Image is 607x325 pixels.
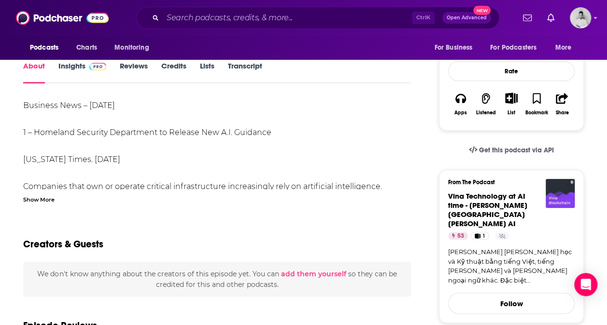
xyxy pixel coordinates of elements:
[448,86,473,122] button: Apps
[200,61,214,83] a: Lists
[23,39,71,57] button: open menu
[574,273,597,296] div: Open Intercom Messenger
[524,86,549,122] button: Bookmark
[570,7,591,28] img: User Profile
[490,41,536,54] span: For Podcasters
[555,110,568,116] div: Share
[461,138,562,162] a: Get this podcast via API
[570,7,591,28] button: Show profile menu
[570,7,591,28] span: Logged in as onsibande
[89,63,106,70] img: Podchaser Pro
[30,41,58,54] span: Podcasts
[448,232,468,240] a: 53
[550,86,575,122] button: Share
[442,12,491,24] button: Open AdvancedNew
[457,231,464,241] span: 53
[555,41,572,54] span: More
[549,39,584,57] button: open menu
[23,61,45,83] a: About
[473,6,491,15] span: New
[473,86,498,122] button: Listened
[543,10,558,26] a: Show notifications dropdown
[434,41,472,54] span: For Business
[120,61,148,83] a: Reviews
[163,10,412,26] input: Search podcasts, credits, & more...
[427,39,484,57] button: open menu
[484,39,551,57] button: open menu
[16,9,109,27] img: Podchaser - Follow, Share and Rate Podcasts
[58,61,106,83] a: InsightsPodchaser Pro
[76,41,97,54] span: Charts
[546,179,575,208] img: Vina Technology at AI time - Công nghệ Việt Nam thời AI
[483,231,485,241] span: 1
[525,110,548,116] div: Bookmark
[476,110,496,116] div: Listened
[448,61,575,81] div: Rate
[136,7,499,29] div: Search podcasts, credits, & more...
[448,179,567,186] h3: From The Podcast
[281,270,346,278] button: add them yourself
[448,191,527,228] span: Vina Technology at AI time - [PERSON_NAME] [GEOGRAPHIC_DATA][PERSON_NAME] AI
[448,191,527,228] a: Vina Technology at AI time - Công nghệ Việt Nam thời AI
[70,39,103,57] a: Charts
[454,110,467,116] div: Apps
[479,146,554,154] span: Get this podcast via API
[108,39,161,57] button: open menu
[412,12,435,24] span: Ctrl K
[499,86,524,122] div: Show More ButtonList
[448,293,575,314] button: Follow
[470,232,489,240] a: 1
[161,61,186,83] a: Credits
[228,61,262,83] a: Transcript
[501,93,521,103] button: Show More Button
[114,41,149,54] span: Monitoring
[448,247,575,285] a: [PERSON_NAME] [PERSON_NAME] học và Kỹ thuật bằng tiếng Việt, tiếng [PERSON_NAME] và [PERSON_NAME]...
[447,15,487,20] span: Open Advanced
[37,270,396,289] span: We don't know anything about the creators of this episode yet . You can so they can be credited f...
[23,238,103,250] h2: Creators & Guests
[519,10,536,26] a: Show notifications dropdown
[508,109,515,116] div: List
